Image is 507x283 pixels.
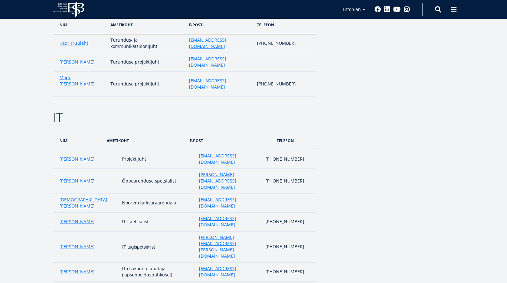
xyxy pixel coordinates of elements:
a: [PERSON_NAME] [59,156,95,162]
span: IT tugispetsialist [122,244,155,250]
a: [PERSON_NAME] [59,59,95,65]
a: Made [PERSON_NAME] [59,75,104,87]
th: e-post [187,131,274,150]
th: ametikoht [104,131,186,150]
td: [PHONE_NUMBER] [254,34,316,53]
td: Turunduse projektijuht [107,53,186,72]
td: IT osakonna juhataja (lapsehoolduspuhkusel) [119,263,196,281]
td: [PHONE_NUMBER] [262,263,316,281]
a: [DEMOGRAPHIC_DATA][PERSON_NAME] [59,197,116,209]
td: Projektijuht [119,150,196,169]
td: [PHONE_NUMBER] [262,169,316,194]
a: [PERSON_NAME] [59,244,95,250]
a: [EMAIL_ADDRESS][DOMAIN_NAME] [189,56,250,68]
th: nimi [53,16,107,34]
td: [PHONE_NUMBER] [262,213,316,231]
a: Facebook [375,6,381,13]
th: telefon [254,16,316,34]
a: [PERSON_NAME][EMAIL_ADDRESS][PERSON_NAME][DOMAIN_NAME] [199,234,259,259]
a: [PERSON_NAME] [59,219,95,225]
td: Noorem tarkvaraarendaja [119,194,196,213]
a: [EMAIL_ADDRESS][DOMAIN_NAME] [189,37,250,49]
td: Õppearenduse spetsialist [119,169,196,194]
th: ametikoht [107,16,186,34]
a: [EMAIL_ADDRESS][DOMAIN_NAME] [199,215,259,228]
a: Linkedin [384,6,390,13]
a: [PERSON_NAME][EMAIL_ADDRESS][DOMAIN_NAME] [199,172,259,190]
a: [PERSON_NAME] [59,269,95,275]
td: Turundus- ja kommunikatsioonijuht [107,34,186,53]
a: Instagram [404,6,410,13]
td: [PHONE_NUMBER] [262,150,316,169]
th: nimi [53,131,104,150]
h2: IT [53,110,316,125]
a: [EMAIL_ADDRESS][DOMAIN_NAME] [199,153,259,165]
a: [PERSON_NAME] [59,178,95,184]
a: [EMAIL_ADDRESS][DOMAIN_NAME] [199,265,259,278]
a: [EMAIL_ADDRESS][DOMAIN_NAME] [199,197,259,209]
th: e-post [186,16,253,34]
td: IT-spetsialist [119,213,196,231]
a: Youtube [393,6,401,13]
td: [PHONE_NUMBER] [254,72,316,97]
td: Turunduse projektijuht [107,72,186,97]
td: [PHONE_NUMBER] [262,231,316,263]
th: telefon [274,131,316,150]
a: Kadi Truuleht [59,40,88,46]
a: [EMAIL_ADDRESS][DOMAIN_NAME] [189,78,250,90]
